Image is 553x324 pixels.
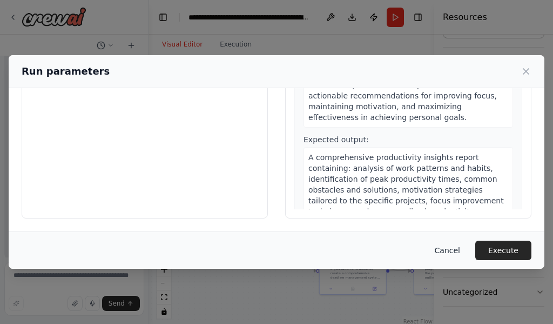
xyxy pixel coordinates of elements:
[308,37,499,122] span: Analyze the project structure, deadline patterns, and progress tracking data to identify producti...
[308,153,504,227] span: A comprehensive productivity insights report containing: analysis of work patterns and habits, id...
[475,241,531,260] button: Execute
[22,64,110,79] h2: Run parameters
[426,241,469,260] button: Cancel
[304,135,369,144] span: Expected output:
